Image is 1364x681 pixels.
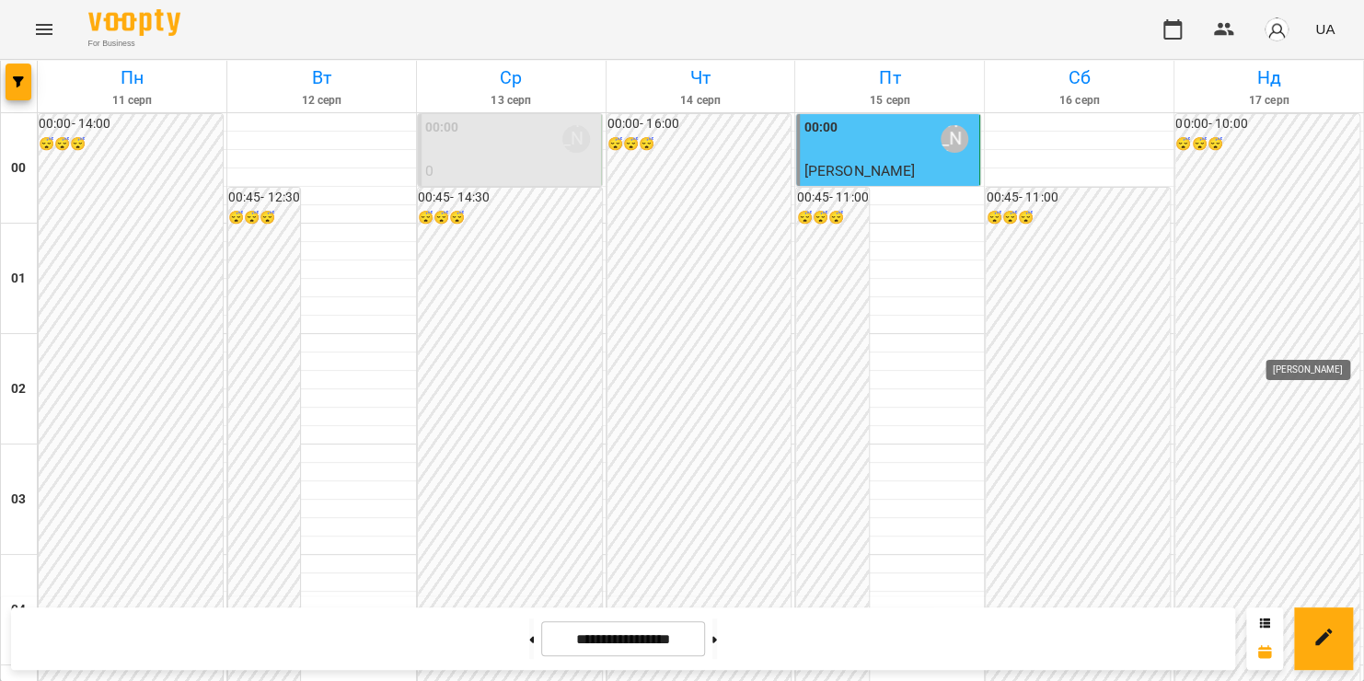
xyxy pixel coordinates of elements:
span: For Business [88,38,180,50]
h6: 00:00 - 10:00 [1175,114,1359,134]
button: Menu [22,7,66,52]
h6: Пт [798,63,981,92]
div: Зверєва Анастасія [562,125,590,153]
h6: Пн [40,63,224,92]
h6: 03 [11,490,26,510]
h6: Чт [609,63,792,92]
label: 00:00 [425,118,459,138]
h6: 😴😴😴 [796,208,868,228]
h6: 😴😴😴 [607,134,792,155]
p: індивід шч 45 хв [803,182,976,204]
h6: 11 серп [40,92,224,110]
h6: 12 серп [230,92,413,110]
h6: 01 [11,269,26,289]
p: 0 [425,160,597,182]
h6: 00:45 - 11:00 [796,188,868,208]
h6: 00 [11,158,26,179]
h6: 😴😴😴 [418,208,602,228]
h6: 😴😴😴 [986,208,1170,228]
label: 00:00 [803,118,838,138]
h6: Ср [420,63,603,92]
h6: 00:45 - 12:30 [228,188,300,208]
h6: 17 серп [1177,92,1360,110]
h6: 15 серп [798,92,981,110]
img: Voopty Logo [88,9,180,36]
h6: 00:45 - 14:30 [418,188,602,208]
h6: 14 серп [609,92,792,110]
h6: 16 серп [988,92,1171,110]
button: UA [1308,12,1342,46]
span: [PERSON_NAME] [803,162,915,179]
h6: 😴😴😴 [228,208,300,228]
h6: 00:00 - 16:00 [607,114,792,134]
h6: Нд [1177,63,1360,92]
h6: 😴😴😴 [39,134,223,155]
img: avatar_s.png [1264,17,1289,42]
h6: 😴😴😴 [1175,134,1359,155]
h6: Сб [988,63,1171,92]
h6: 00:45 - 11:00 [986,188,1170,208]
h6: Вт [230,63,413,92]
h6: 13 серп [420,92,603,110]
div: Зверєва Анастасія [941,125,968,153]
span: UA [1315,19,1335,39]
p: індивід шч 45 хв [425,182,597,204]
h6: 02 [11,379,26,399]
h6: 00:00 - 14:00 [39,114,223,134]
